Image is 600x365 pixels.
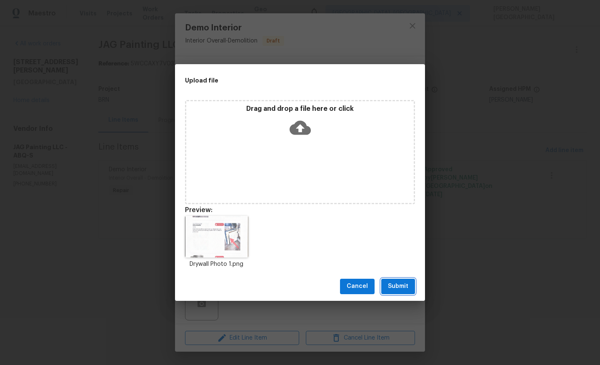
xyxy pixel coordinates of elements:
span: Submit [388,281,408,292]
h2: Upload file [185,76,377,85]
button: Submit [381,279,415,294]
p: Drywall Photo 1.png [185,260,248,269]
p: Drag and drop a file here or click [186,105,414,113]
span: Cancel [347,281,368,292]
button: Cancel [340,279,375,294]
img: OP0kQRd5t5X8A6B9MQiCltWkAAAAASUVORK5CYII= [185,216,248,257]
